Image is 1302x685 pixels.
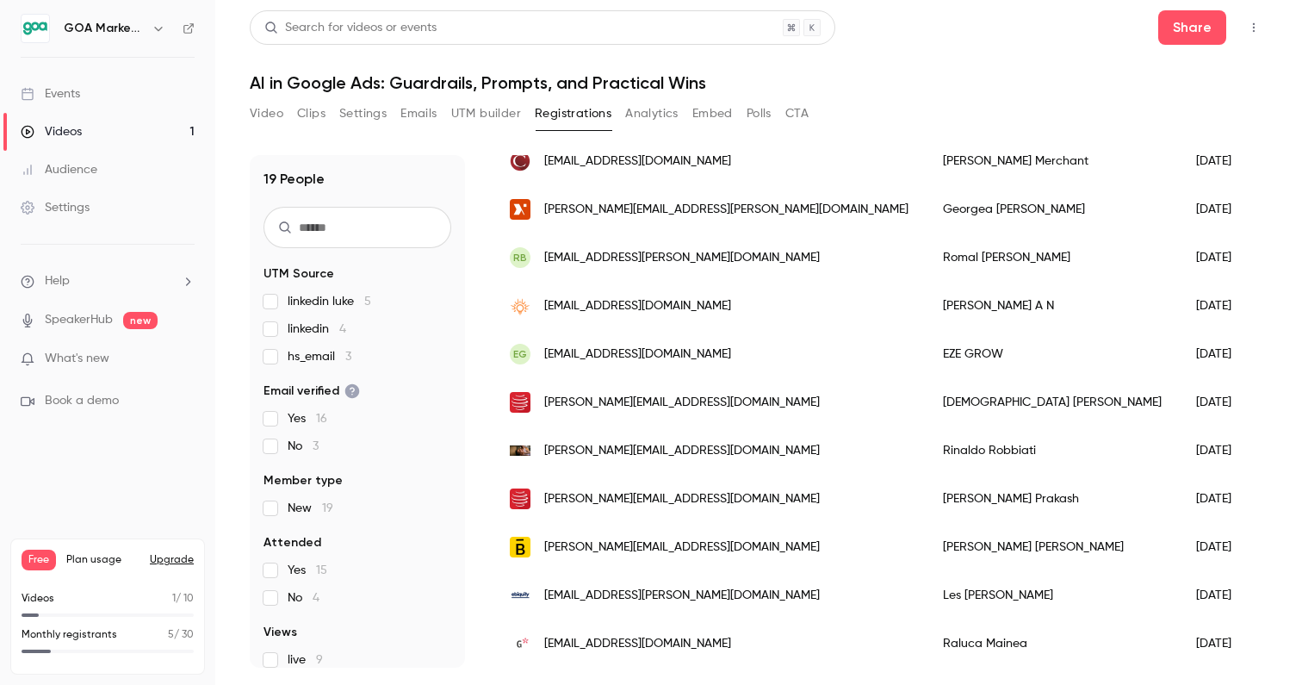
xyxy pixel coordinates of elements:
div: Settings [21,199,90,216]
span: 5 [364,296,371,308]
h1: 19 People [263,169,325,190]
span: [EMAIL_ADDRESS][DOMAIN_NAME] [544,635,731,653]
span: Member type [263,472,343,489]
p: / 30 [168,627,194,643]
div: EZE GROW [926,330,1179,378]
span: What's new [45,350,109,368]
button: Polls [747,100,772,128]
p: Videos [22,591,54,607]
button: Analytics [625,100,679,128]
iframe: Noticeable Trigger [174,352,195,367]
span: 3 [313,440,319,452]
p: Monthly registrants [22,627,117,643]
button: Settings [339,100,387,128]
span: [EMAIL_ADDRESS][PERSON_NAME][DOMAIN_NAME] [544,249,820,267]
span: 9 [316,654,323,666]
h1: AI in Google Ads: Guardrails, Prompts, and Practical Wins [250,72,1268,93]
span: 4 [339,323,346,335]
span: [EMAIL_ADDRESS][DOMAIN_NAME] [544,297,731,315]
div: [PERSON_NAME] A N [926,282,1179,330]
span: linkedin [288,321,346,338]
span: UTM Source [263,265,334,283]
span: 15 [316,564,327,576]
span: live [288,651,323,669]
div: Romal [PERSON_NAME] [926,234,1179,282]
img: monygroup.com [510,445,530,457]
div: Rinaldo Robbiati [926,427,1179,475]
div: [PERSON_NAME] Merchant [926,137,1179,185]
span: No [288,589,319,607]
div: [DATE] [1179,378,1267,427]
button: Emails [400,100,437,128]
button: Embed [692,100,733,128]
img: globalrelay.net [510,489,530,509]
h6: GOA Marketing [64,20,145,37]
span: Yes [288,410,327,427]
span: Free [22,550,56,570]
li: help-dropdown-opener [21,272,195,290]
div: Georgea [PERSON_NAME] [926,185,1179,234]
span: 5 [168,630,174,640]
span: Book a demo [45,392,119,410]
span: [EMAIL_ADDRESS][PERSON_NAME][DOMAIN_NAME] [544,587,820,605]
span: No [288,438,319,455]
span: Email verified [263,383,360,400]
div: [DATE] [1179,234,1267,282]
span: [EMAIL_ADDRESS][DOMAIN_NAME] [544,153,731,171]
img: ebiquity.com [510,585,530,606]
span: 1 [172,594,176,604]
div: [DATE] [1179,185,1267,234]
span: [PERSON_NAME][EMAIL_ADDRESS][DOMAIN_NAME] [544,442,820,460]
span: [PERSON_NAME][EMAIL_ADDRESS][DOMAIN_NAME] [544,394,820,412]
span: RB [513,250,527,265]
span: New [288,500,333,517]
span: [PERSON_NAME][EMAIL_ADDRESS][DOMAIN_NAME] [544,490,820,508]
span: Views [263,624,297,641]
button: UTM builder [451,100,521,128]
button: Clips [297,100,325,128]
span: 3 [345,351,351,363]
button: CTA [785,100,809,128]
div: Videos [21,123,82,140]
div: [PERSON_NAME] Prakash [926,475,1179,523]
span: [EMAIL_ADDRESS][DOMAIN_NAME] [544,346,731,364]
span: linkedin luke [288,293,371,310]
span: Help [45,272,70,290]
div: [DEMOGRAPHIC_DATA] [PERSON_NAME] [926,378,1179,427]
a: SpeakerHub [45,311,113,329]
span: 19 [322,502,333,514]
span: [PERSON_NAME][EMAIL_ADDRESS][DOMAIN_NAME] [544,539,820,557]
span: EG [513,346,527,362]
img: thebalanceagency.com [510,537,530,557]
div: [DATE] [1179,475,1267,523]
div: [DATE] [1179,427,1267,475]
div: Events [21,85,80,103]
span: Plan usage [66,553,139,567]
div: Les [PERSON_NAME] [926,571,1179,620]
div: [DATE] [1179,282,1267,330]
div: [DATE] [1179,620,1267,668]
img: christies.com [510,151,530,171]
button: Video [250,100,283,128]
button: Registrations [535,100,611,128]
div: [DATE] [1179,571,1267,620]
span: Yes [288,562,327,579]
div: Audience [21,161,97,178]
div: [DATE] [1179,523,1267,571]
span: [PERSON_NAME][EMAIL_ADDRESS][PERSON_NAME][DOMAIN_NAME] [544,201,908,219]
button: Upgrade [150,553,194,567]
div: [DATE] [1179,137,1267,185]
span: Attended [263,534,321,551]
img: pulseadsmedia.com [510,296,530,316]
button: Share [1158,10,1226,45]
img: ultraviewx.co.uk [510,199,530,220]
span: 16 [316,413,327,425]
p: / 10 [172,591,194,607]
span: 4 [313,592,319,604]
div: Search for videos or events [264,19,437,37]
div: [DATE] [1179,330,1267,378]
span: hs_email [288,348,351,365]
div: [PERSON_NAME] [PERSON_NAME] [926,523,1179,571]
span: new [123,312,158,329]
button: Top Bar Actions [1240,14,1268,41]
